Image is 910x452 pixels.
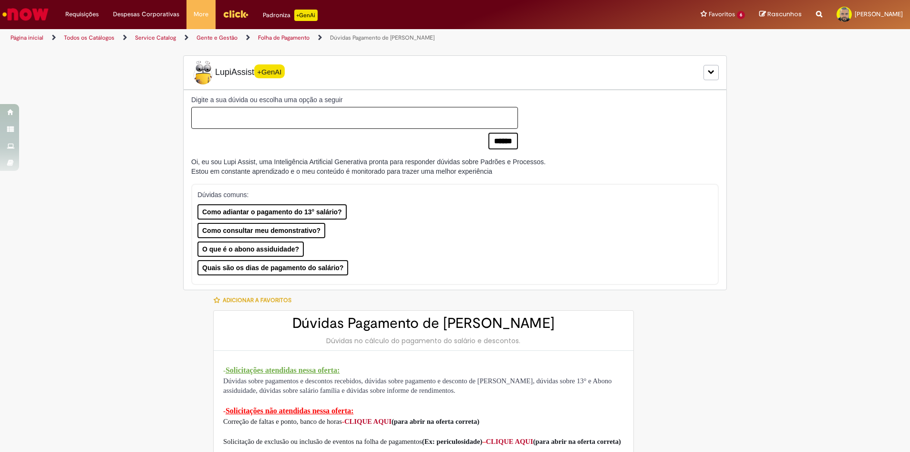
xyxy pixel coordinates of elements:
[294,10,318,21] p: +GenAi
[263,10,318,21] div: Padroniza
[330,34,434,42] a: Dúvidas Pagamento de [PERSON_NAME]
[191,61,215,84] img: Lupi
[135,34,176,42] a: Service Catalog
[223,376,624,396] p: Dúvidas sobre pagamentos e descontos recebidos, dúvidas sobre pagamento e desconto de [PERSON_NAM...
[392,418,479,425] span: (para abrir na oferta correta)
[223,367,226,374] span: -
[533,438,621,445] span: (para abrir na oferta correta)
[64,34,114,42] a: Todos os Catálogos
[737,11,745,19] span: 6
[113,10,179,19] span: Despesas Corporativas
[223,315,624,331] h2: Dúvidas Pagamento de [PERSON_NAME]
[254,64,285,78] span: +GenAI
[223,438,422,445] span: Solicitação de exclusão ou inclusão de eventos na folha de pagamentos
[258,34,310,42] a: Folha de Pagamento
[191,61,285,84] span: LupiAssist
[855,10,903,18] span: [PERSON_NAME]
[7,29,600,47] ul: Trilhas de página
[213,290,297,310] button: Adicionar a Favoritos
[183,55,727,90] div: LupiLupiAssist+GenAI
[223,418,342,425] span: Correção de faltas e ponto, banco de horas
[226,366,340,374] span: Solicitações atendidas nessa oferta:
[191,95,518,105] label: Digite a sua dúvida ou escolha uma opção a seguir
[194,10,208,19] span: More
[191,157,546,176] div: Oi, eu sou Lupi Assist, uma Inteligência Artificial Generativa pronta para responder dúvidas sobr...
[197,242,304,257] button: O que é o abono assiduidade?
[10,34,43,42] a: Página inicial
[226,407,353,415] span: Solicitações não atendidas nessa oferta:
[197,223,325,238] button: Como consultar meu demonstrativo?
[197,190,700,200] p: Dúvidas comuns:
[486,438,533,445] a: CLIQUE AQUI
[197,260,348,275] button: Quais são os dias de pagamento do salário?
[759,10,802,19] a: Rascunhos
[65,10,99,19] span: Requisições
[223,336,624,346] div: Dúvidas no cálculo do pagamento do salário e descontos.
[1,5,50,24] img: ServiceNow
[767,10,802,19] span: Rascunhos
[223,296,291,304] span: Adicionar a Favoritos
[342,418,344,425] span: -
[197,204,347,220] button: Como adiantar o pagamento do 13° salário?
[482,438,486,445] span: –
[709,10,735,19] span: Favoritos
[344,418,392,425] a: CLIQUE AQUI
[422,438,621,445] span: (Ex: periculosidade)
[196,34,238,42] a: Gente e Gestão
[223,407,226,415] span: -
[223,7,248,21] img: click_logo_yellow_360x200.png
